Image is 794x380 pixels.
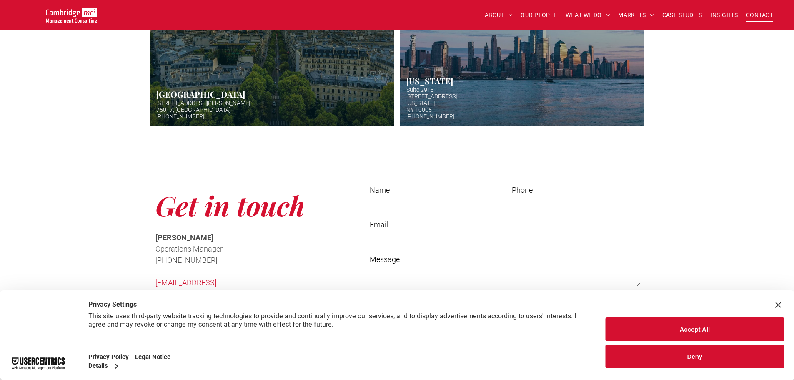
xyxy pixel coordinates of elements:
[370,254,640,265] label: Message
[155,233,213,242] span: [PERSON_NAME]
[512,184,640,196] label: Phone
[516,9,561,22] a: OUR PEOPLE
[370,219,640,230] label: Email
[614,9,658,22] a: MARKETS
[742,9,777,22] a: CONTACT
[561,9,614,22] a: WHAT WE DO
[706,9,742,22] a: INSIGHTS
[155,256,217,264] span: [PHONE_NUMBER]
[370,184,498,196] label: Name
[46,9,97,18] a: Your Business Transformed | Cambridge Management Consulting
[481,9,517,22] a: ABOUT
[658,9,706,22] a: CASE STUDIES
[155,244,223,253] span: Operations Manager
[155,278,216,298] a: [EMAIL_ADDRESS][DOMAIN_NAME]
[155,187,305,223] span: Get in touch
[46,8,97,23] img: Go to Homepage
